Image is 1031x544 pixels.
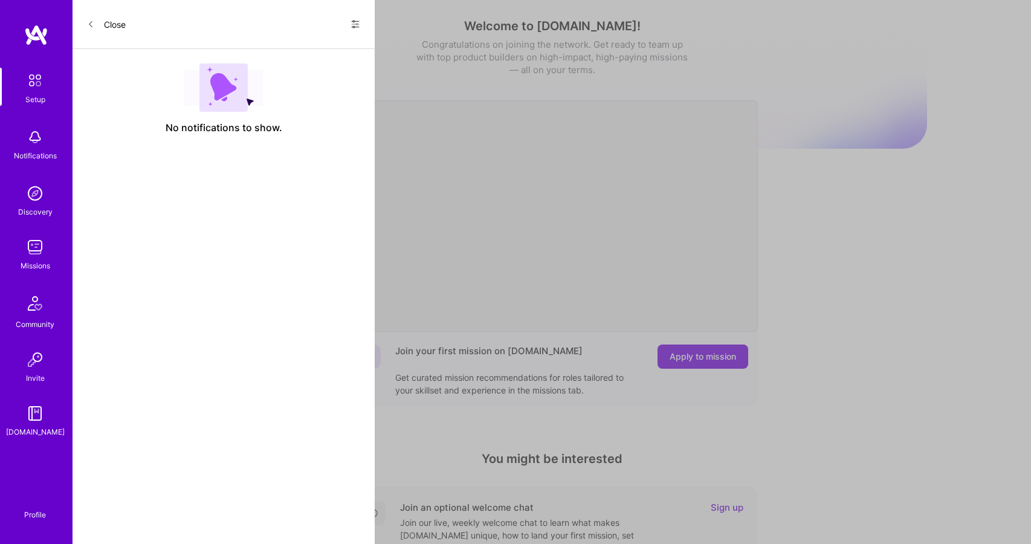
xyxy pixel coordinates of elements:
img: setup [22,68,48,93]
img: empty [184,63,263,112]
img: logo [24,24,48,46]
div: Invite [26,372,45,384]
div: [DOMAIN_NAME] [6,426,65,438]
div: Community [16,318,54,331]
a: Profile [20,496,50,520]
div: Discovery [18,206,53,218]
span: No notifications to show. [166,121,282,134]
img: teamwork [23,235,47,259]
img: bell [23,125,47,149]
img: discovery [23,181,47,206]
div: Missions [21,259,50,272]
img: guide book [23,401,47,426]
button: Close [87,15,126,34]
div: Profile [24,508,46,520]
img: Invite [23,348,47,372]
div: Notifications [14,149,57,162]
div: Setup [25,93,45,106]
img: Community [21,289,50,318]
